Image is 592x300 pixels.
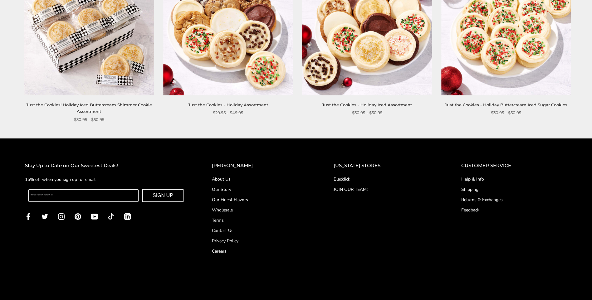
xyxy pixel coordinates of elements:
h2: [US_STATE] STORES [334,162,436,170]
h2: Stay Up to Date on Our Sweetest Deals! [25,162,187,170]
a: Returns & Exchanges [461,196,567,203]
a: Instagram [58,213,65,220]
a: Contact Us [212,227,309,234]
a: Our Story [212,186,309,193]
iframe: Sign Up via Text for Offers [5,276,65,295]
a: Just the Cookies - Holiday Assortment [188,102,268,107]
span: $30.95 - $50.95 [74,116,104,123]
a: Feedback [461,207,567,213]
a: JOIN OUR TEAM! [334,186,436,193]
a: Careers [212,248,309,254]
a: Just the Cookies - Holiday Iced Assortment [322,102,412,107]
a: Blacklick [334,176,436,182]
a: Facebook [25,213,32,220]
input: Enter your email [28,189,139,202]
span: $29.95 - $49.95 [213,109,243,116]
a: Terms [212,217,309,224]
a: Our Finest Flavors [212,196,309,203]
h2: [PERSON_NAME] [212,162,309,170]
a: Just the Cookies! Holiday Iced Buttercream Shimmer Cookie Assortment [26,102,152,114]
h2: CUSTOMER SERVICE [461,162,567,170]
a: Pinterest [75,213,81,220]
a: Help & Info [461,176,567,182]
a: Just the Cookies - Holiday Buttercream Iced Sugar Cookies [445,102,567,107]
span: $30.95 - $50.95 [352,109,382,116]
a: LinkedIn [124,213,131,220]
a: TikTok [108,213,114,220]
a: Shipping [461,186,567,193]
a: Wholesale [212,207,309,213]
p: 15% off when you sign up for email [25,176,187,183]
a: YouTube [91,213,98,220]
a: Privacy Policy [212,238,309,244]
span: $30.95 - $50.95 [491,109,521,116]
a: Twitter [42,213,48,220]
a: About Us [212,176,309,182]
button: SIGN UP [142,189,183,202]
